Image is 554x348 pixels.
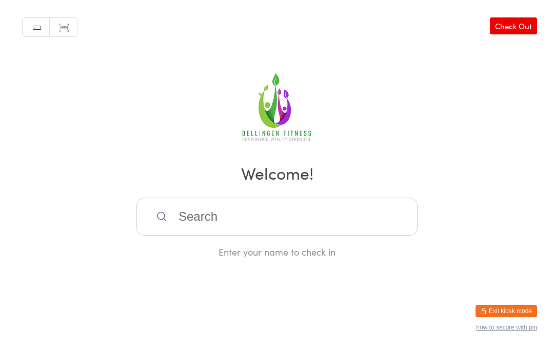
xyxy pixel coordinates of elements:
div: Enter your name to check in [136,245,418,258]
button: how to secure with pin [476,324,537,331]
h2: Welcome! [10,161,544,184]
img: Bellingen Fitness [236,70,318,147]
button: Exit kiosk mode [476,305,537,317]
input: Search [136,198,418,236]
a: Check Out [490,17,537,34]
